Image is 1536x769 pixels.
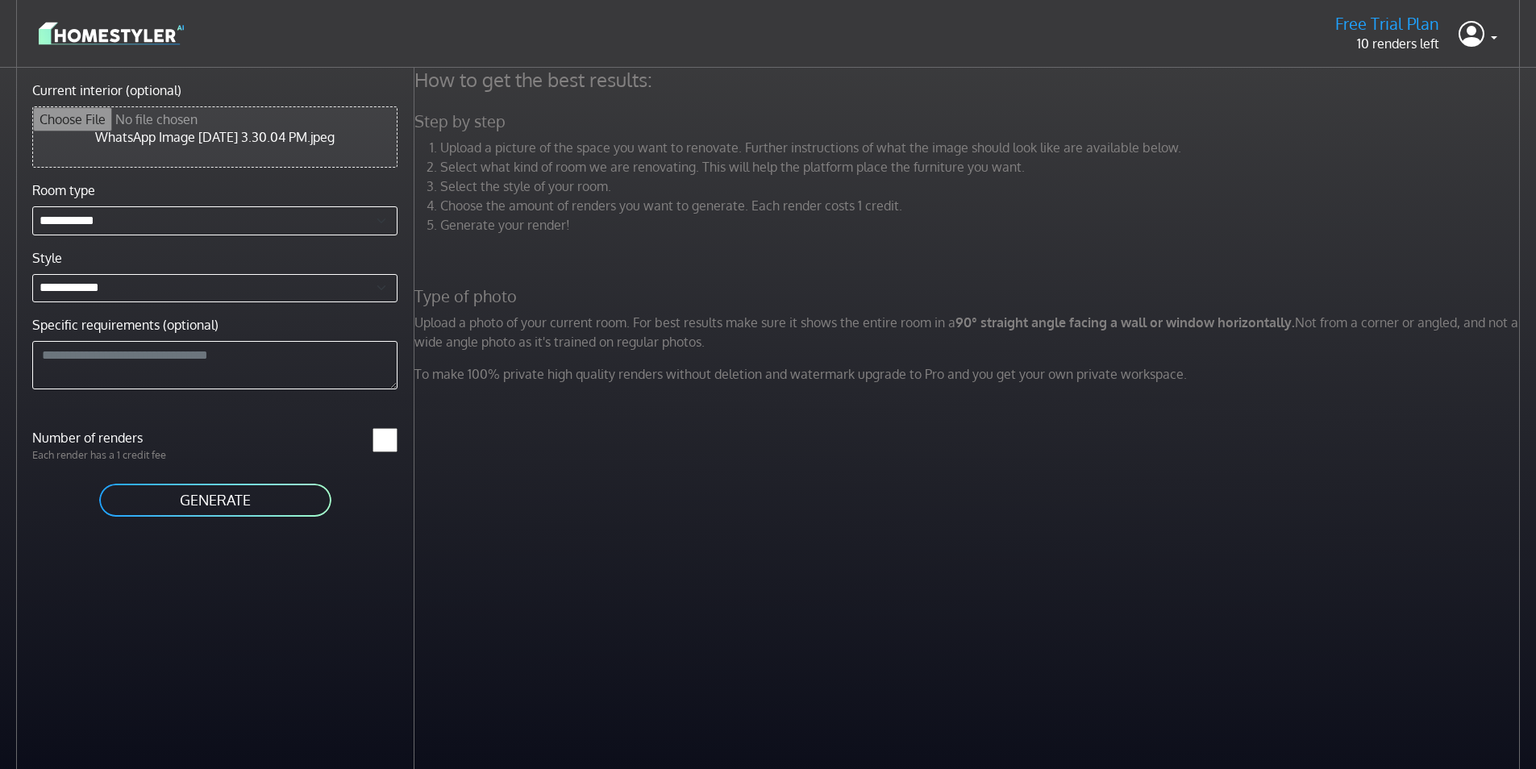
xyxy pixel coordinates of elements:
[405,68,1534,92] h4: How to get the best results:
[32,315,219,335] label: Specific requirements (optional)
[23,447,215,463] p: Each render has a 1 credit fee
[955,314,1295,330] strong: 90° straight angle facing a wall or window horizontally.
[440,215,1524,235] li: Generate your render!
[1335,14,1439,34] h5: Free Trial Plan
[405,364,1534,384] p: To make 100% private high quality renders without deletion and watermark upgrade to Pro and you g...
[39,19,184,48] img: logo-3de290ba35641baa71223ecac5eacb59cb85b4c7fdf211dc9aaecaaee71ea2f8.svg
[440,177,1524,196] li: Select the style of your room.
[32,81,181,100] label: Current interior (optional)
[98,482,333,518] button: GENERATE
[405,286,1534,306] h5: Type of photo
[405,313,1534,351] p: Upload a photo of your current room. For best results make sure it shows the entire room in a Not...
[440,157,1524,177] li: Select what kind of room we are renovating. This will help the platform place the furniture you w...
[23,428,215,447] label: Number of renders
[405,111,1534,131] h5: Step by step
[32,248,62,268] label: Style
[440,138,1524,157] li: Upload a picture of the space you want to renovate. Further instructions of what the image should...
[1335,34,1439,53] p: 10 renders left
[440,196,1524,215] li: Choose the amount of renders you want to generate. Each render costs 1 credit.
[32,181,95,200] label: Room type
